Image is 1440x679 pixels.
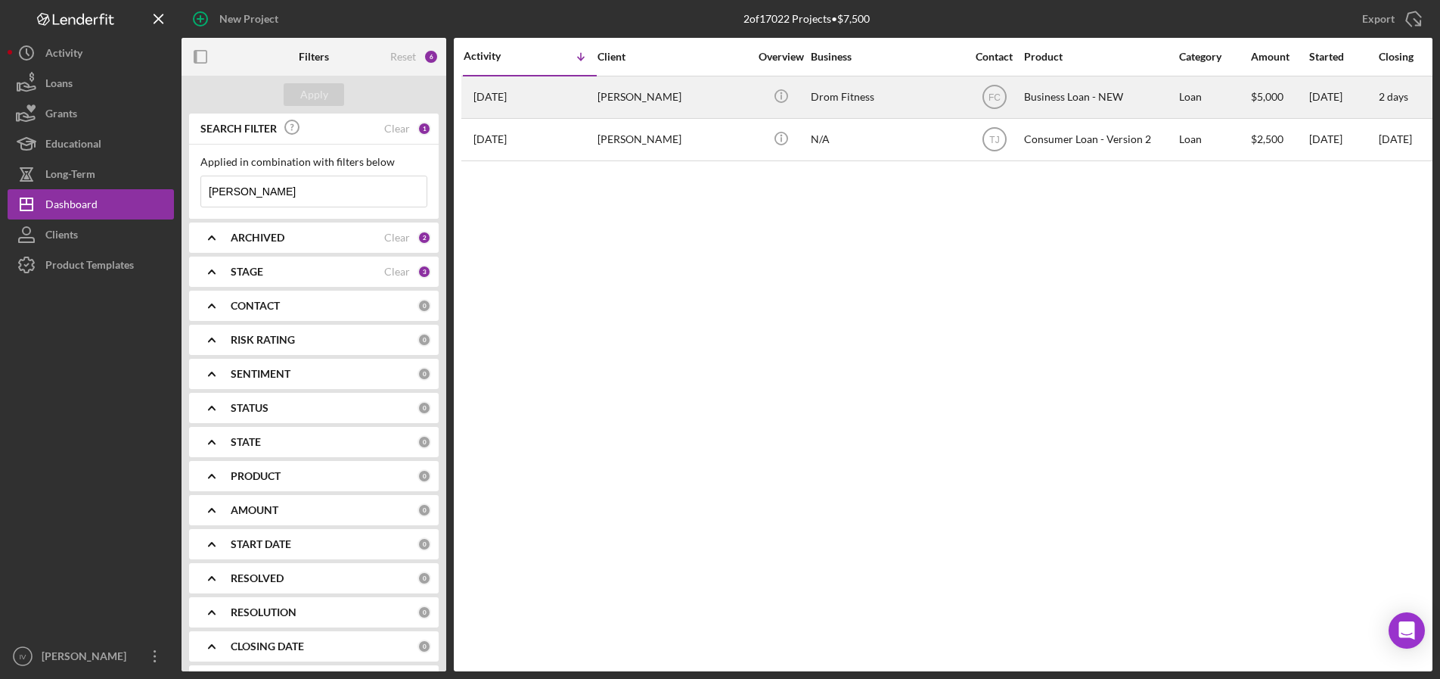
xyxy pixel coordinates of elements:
div: Business [811,51,962,63]
div: Business Loan - NEW [1024,77,1175,117]
b: RESOLUTION [231,606,296,618]
div: Export [1362,4,1395,34]
div: New Project [219,4,278,34]
b: STATUS [231,402,268,414]
text: IV [19,653,26,661]
b: Filters [299,51,329,63]
div: 0 [417,333,431,347]
time: [DATE] [1379,132,1412,145]
div: Applied in combination with filters below [200,156,427,168]
div: [PERSON_NAME] [597,77,749,117]
div: 0 [417,435,431,449]
div: Overview [753,51,809,63]
b: STAGE [231,266,263,278]
div: 3 [417,265,431,279]
div: 0 [417,469,431,483]
div: Open Intercom Messenger [1389,612,1425,649]
b: START DATE [231,538,291,550]
b: SENTIMENT [231,368,290,380]
div: [PERSON_NAME] [38,641,136,675]
div: 2 of 17022 Projects • $7,500 [743,13,870,25]
div: 0 [417,503,431,517]
button: Dashboard [8,189,174,220]
b: ARCHIVED [231,232,284,244]
time: 2025-08-12 13:54 [473,91,507,103]
b: PRODUCT [231,470,281,482]
b: AMOUNT [231,504,278,516]
div: Activity [45,38,82,72]
div: 0 [417,367,431,381]
div: Amount [1251,51,1308,63]
div: Product [1024,51,1175,63]
div: Clear [384,123,410,135]
b: RISK RATING [231,334,295,346]
div: Educational [45,129,101,163]
div: N/A [811,120,962,160]
div: Reset [390,51,416,63]
div: 6 [424,49,439,64]
div: 0 [417,606,431,619]
div: 0 [417,299,431,313]
div: 0 [417,572,431,585]
div: [DATE] [1309,120,1377,160]
div: Client [597,51,749,63]
div: Product Templates [45,250,134,284]
div: Loans [45,68,73,102]
b: SEARCH FILTER [200,123,277,135]
div: Clear [384,232,410,244]
b: CONTACT [231,300,280,312]
div: Drom Fitness [811,77,962,117]
b: RESOLVED [231,572,284,584]
div: Loan [1179,120,1249,160]
time: 2023-08-07 15:25 [473,133,507,145]
div: Apply [300,83,328,106]
div: [PERSON_NAME] [597,120,749,160]
div: Started [1309,51,1377,63]
div: [DATE] [1309,77,1377,117]
b: CLOSING DATE [231,640,304,653]
div: $5,000 [1251,77,1308,117]
b: STATE [231,436,261,448]
div: Category [1179,51,1249,63]
button: Product Templates [8,250,174,280]
button: Educational [8,129,174,159]
button: Grants [8,98,174,129]
div: Clients [45,220,78,254]
button: New Project [182,4,293,34]
div: Contact [966,51,1023,63]
div: Clear [384,266,410,278]
time: 2 days [1379,90,1408,103]
text: FC [988,92,1001,103]
div: Activity [464,50,530,62]
div: Long-Term [45,159,95,193]
div: Consumer Loan - Version 2 [1024,120,1175,160]
button: Long-Term [8,159,174,189]
button: Activity [8,38,174,68]
div: 2 [417,231,431,245]
button: IV[PERSON_NAME] [8,641,174,671]
button: Export [1347,4,1432,34]
div: Grants [45,98,77,132]
div: Dashboard [45,189,98,223]
div: 1 [417,122,431,135]
button: Loans [8,68,174,98]
div: 0 [417,401,431,415]
text: TJ [989,135,999,145]
button: Clients [8,220,174,250]
div: 0 [417,537,431,551]
button: Apply [284,83,344,106]
div: $2,500 [1251,120,1308,160]
div: 0 [417,640,431,653]
div: Loan [1179,77,1249,117]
